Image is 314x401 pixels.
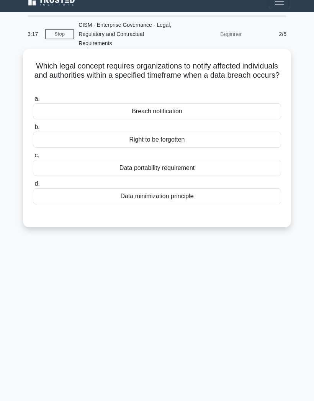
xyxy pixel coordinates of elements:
[34,124,39,130] span: b.
[246,26,291,42] div: 2/5
[23,26,45,42] div: 3:17
[74,17,179,51] div: CISM - Enterprise Governance - Legal, Regulatory and Contractual Requirements
[33,103,281,119] div: Breach notification
[34,180,39,187] span: d.
[33,132,281,148] div: Right to be forgotten
[33,188,281,204] div: Data minimization principle
[34,152,39,158] span: c.
[179,26,246,42] div: Beginner
[32,61,282,90] h5: Which legal concept requires organizations to notify affected individuals and authorities within ...
[45,29,74,39] a: Stop
[33,160,281,176] div: Data portability requirement
[34,95,39,102] span: a.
